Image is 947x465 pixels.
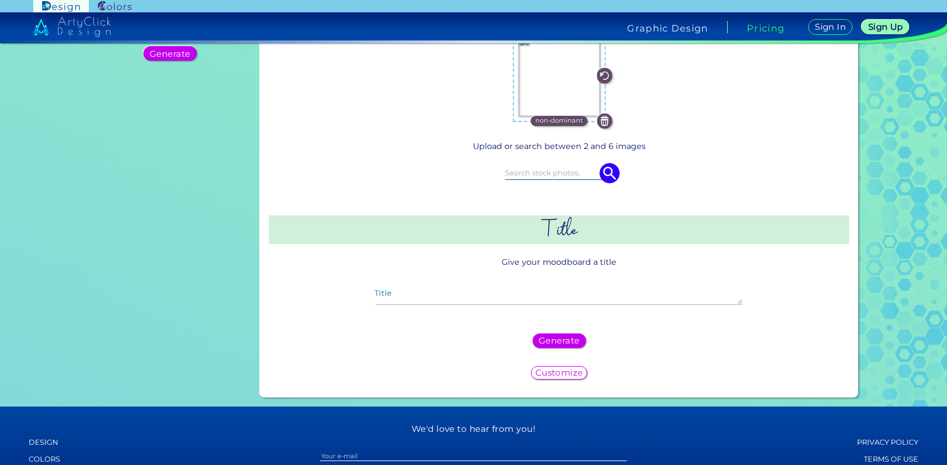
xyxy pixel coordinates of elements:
h5: Customize [538,369,581,377]
img: ArtyClick Colors logo [98,1,132,12]
img: artyclick_design_logo_white_combined_path.svg [33,17,111,37]
a: Pricing [747,24,784,33]
input: Your e-mail [320,450,627,461]
a: Sign Up [864,20,907,34]
p: non-dominant [535,116,583,126]
p: Upload or search between 2 and 6 images [273,140,845,153]
h5: Generate [541,337,578,345]
h5: Sign In [817,23,845,31]
h4: Graphic Design [627,24,708,33]
label: Title [375,290,391,297]
h5: We'd love to hear from you! [218,424,729,434]
input: Search stock photos.. [505,166,613,179]
a: Privacy policy [786,435,919,450]
p: Give your moodboard a title [269,252,849,273]
h2: Title [269,215,849,244]
img: icon search [599,163,620,183]
h5: Generate [152,49,188,57]
a: Design [29,435,161,450]
h5: Sign Up [870,23,901,31]
a: Sign In [810,20,851,34]
img: 4cbca88e-c835-4e53-b111-01841ad4ba9c [518,35,600,116]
